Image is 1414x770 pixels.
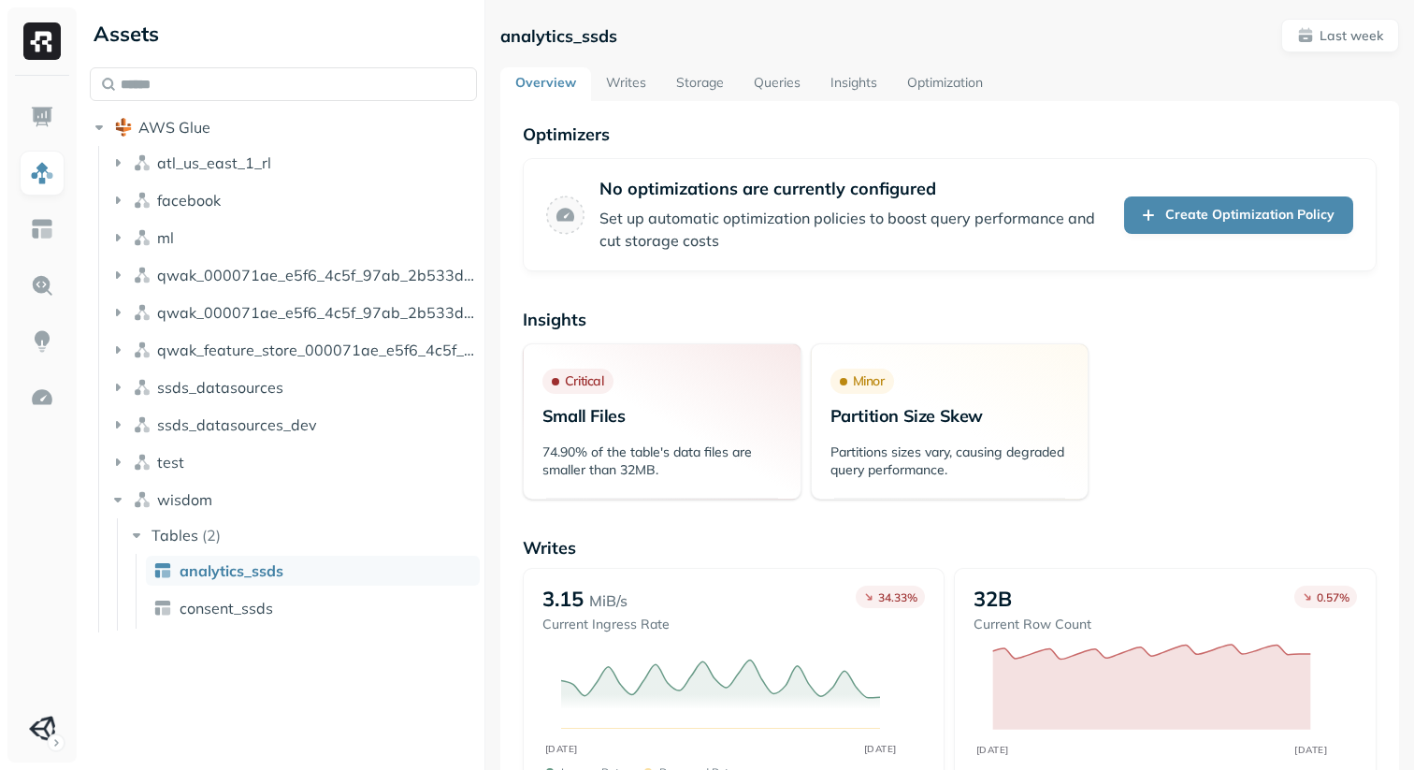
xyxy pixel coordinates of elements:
[589,589,628,612] p: MiB/s
[153,561,172,580] img: table
[90,112,477,142] button: AWS Glue
[1317,590,1349,604] p: 0.57 %
[108,260,478,290] button: qwak_000071ae_e5f6_4c5f_97ab_2b533d00d294_analytics_data
[157,415,317,434] span: ssds_datasources_dev
[30,217,54,241] img: Asset Explorer
[830,405,1070,427] p: Partition Size Skew
[23,22,61,60] img: Ryft
[133,378,151,397] img: namespace
[127,520,479,550] button: Tables(2)
[30,329,54,354] img: Insights
[30,105,54,129] img: Dashboard
[157,303,478,322] span: qwak_000071ae_e5f6_4c5f_97ab_2b533d00d294_analytics_data_view
[739,67,815,101] a: Queries
[30,273,54,298] img: Query Explorer
[108,410,478,440] button: ssds_datasources_dev
[108,447,478,477] button: test
[974,616,1091,633] p: Current Row Count
[157,490,212,509] span: wisdom
[830,443,1070,479] p: Partitions sizes vary, causing degraded query performance.
[133,266,151,284] img: namespace
[30,161,54,185] img: Assets
[108,485,478,515] button: wisdom
[114,118,133,137] img: root
[976,744,1009,755] tspan: [DATE]
[108,335,478,365] button: qwak_feature_store_000071ae_e5f6_4c5f_97ab_2b533d00d294
[157,266,478,284] span: qwak_000071ae_e5f6_4c5f_97ab_2b533d00d294_analytics_data
[30,385,54,410] img: Optimization
[1294,744,1327,755] tspan: [DATE]
[1320,27,1383,45] p: Last week
[90,19,477,49] div: Assets
[599,207,1109,252] p: Set up automatic optimization policies to boost query performance and cut storage costs
[108,148,478,178] button: atl_us_east_1_rl
[523,309,1377,330] p: Insights
[565,372,604,390] p: Critical
[542,405,782,427] p: Small Files
[544,743,577,755] tspan: [DATE]
[1281,19,1399,52] button: Last week
[133,453,151,472] img: namespace
[523,537,1377,559] p: Writes
[151,526,198,545] span: Tables
[133,415,151,434] img: namespace
[108,185,478,215] button: facebook
[853,372,885,390] p: Minor
[153,599,172,617] img: table
[133,228,151,247] img: namespace
[157,453,184,472] span: test
[974,586,1012,612] p: 32B
[892,67,998,101] a: Optimization
[542,443,782,479] p: 74.90% of the table's data files are smaller than 32MB.
[133,341,151,359] img: namespace
[1124,196,1353,234] a: Create Optimization Policy
[180,599,273,617] span: consent_ssds
[157,191,221,210] span: facebook
[157,153,271,172] span: atl_us_east_1_rl
[542,586,584,612] p: 3.15
[157,378,283,397] span: ssds_datasources
[157,341,478,359] span: qwak_feature_store_000071ae_e5f6_4c5f_97ab_2b533d00d294
[108,372,478,402] button: ssds_datasources
[661,67,739,101] a: Storage
[133,191,151,210] img: namespace
[815,67,892,101] a: Insights
[133,153,151,172] img: namespace
[138,118,210,137] span: AWS Glue
[157,228,174,247] span: ml
[108,223,478,253] button: ml
[500,67,591,101] a: Overview
[500,25,617,47] p: analytics_ssds
[591,67,661,101] a: Writes
[133,490,151,509] img: namespace
[146,556,480,586] a: analytics_ssds
[133,303,151,322] img: namespace
[863,743,896,755] tspan: [DATE]
[599,178,1109,199] p: No optimizations are currently configured
[146,593,480,623] a: consent_ssds
[29,716,55,742] img: Unity
[542,616,670,633] p: Current Ingress Rate
[180,561,283,580] span: analytics_ssds
[202,526,221,545] p: ( 2 )
[878,590,917,604] p: 34.33 %
[523,123,1377,145] p: Optimizers
[108,298,478,327] button: qwak_000071ae_e5f6_4c5f_97ab_2b533d00d294_analytics_data_view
